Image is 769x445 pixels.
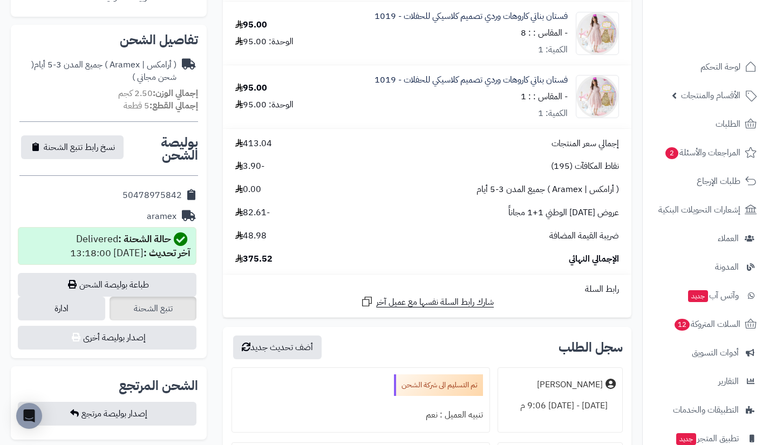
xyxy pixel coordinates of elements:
small: 5 قطعة [124,99,198,112]
a: الطلبات [649,111,763,137]
a: فستان بناتي كاروهات وردي تصميم كلاسيكي للحفلات - 1019 [375,10,568,23]
span: 375.52 [235,253,273,265]
span: طلبات الإرجاع [697,174,740,189]
span: نقاط المكافآت (195) [551,160,619,173]
small: - المقاس : : 8 [521,26,568,39]
a: طلبات الإرجاع [649,168,763,194]
div: [PERSON_NAME] [537,379,603,391]
small: 2.50 كجم [118,87,198,100]
span: 2 [665,147,678,159]
a: التقارير [649,368,763,394]
div: تنبيه العميل : نعم [239,405,482,426]
span: العملاء [718,231,739,246]
a: تتبع الشحنة [110,297,197,320]
a: المراجعات والأسئلة2 [649,140,763,166]
div: 50478975842 [123,189,182,202]
a: فستان بناتي كاروهات وردي تصميم كلاسيكي للحفلات - 1019 [375,74,568,86]
span: ( أرامكس | Aramex ) جميع المدن 3-5 أيام [477,183,619,196]
span: التطبيقات والخدمات [673,402,739,417]
a: إشعارات التحويلات البنكية [649,197,763,223]
div: [DATE] - [DATE] 9:06 م [505,395,616,416]
span: المدونة [715,259,739,275]
div: رابط السلة [227,283,627,296]
strong: آخر تحديث : [144,245,190,260]
div: تم التسليم الى شركة الشحن [394,374,483,396]
div: 95.00 [235,82,267,94]
span: ضريبة القيمة المضافة [549,230,619,242]
div: 95.00 [235,19,267,31]
div: Open Intercom Messenger [16,403,42,429]
a: لوحة التحكم [649,54,763,80]
span: جديد [676,433,696,445]
div: aramex [147,210,176,223]
button: نسخ رابط تتبع الشحنة [21,135,124,159]
div: ( أرامكس | Aramex ) جميع المدن 3-5 أيام [19,59,176,84]
strong: إجمالي القطع: [149,99,198,112]
span: الطلبات [716,117,740,132]
a: طباعة بوليصة الشحن [18,273,196,297]
span: شارك رابط السلة نفسها مع عميل آخر [376,296,494,309]
button: أضف تحديث جديد [233,336,322,359]
span: -82.61 [235,207,270,219]
span: وآتس آب [687,288,739,303]
h2: بوليصة الشحن [125,136,198,162]
a: المدونة [649,254,763,280]
span: الأقسام والمنتجات [681,88,740,103]
a: التطبيقات والخدمات [649,397,763,423]
span: الإجمالي النهائي [569,253,619,265]
div: الكمية: 1 [538,107,568,120]
span: 48.98 [235,230,267,242]
span: التقارير [718,374,739,389]
span: نسخ رابط تتبع الشحنة [44,141,115,154]
span: ( شحن مجاني ) [31,58,176,84]
span: 413.04 [235,138,272,150]
h2: الشحن المرتجع [119,379,198,392]
span: -3.90 [235,160,264,173]
div: Delivered [DATE] 13:18:00 [70,232,190,260]
div: الكمية: 1 [538,44,568,56]
a: وآتس آبجديد [649,283,763,309]
a: العملاء [649,225,763,251]
small: - المقاس : : 1 [521,90,568,103]
h2: تفاصيل الشحن [19,33,198,46]
a: ادارة [18,297,105,320]
span: السلات المتروكة [673,317,740,332]
span: عروض [DATE] الوطني 1+1 مجاناً [508,207,619,219]
a: شارك رابط السلة نفسها مع عميل آخر [360,295,494,309]
strong: إجمالي الوزن: [153,87,198,100]
a: السلات المتروكة12 [649,311,763,337]
div: الوحدة: 95.00 [235,36,294,48]
div: الوحدة: 95.00 [235,99,294,111]
strong: حالة الشحنة : [118,231,171,246]
img: 1751171283-IMG_8225-90x90.jpeg [576,75,618,118]
h3: سجل الطلب [559,341,623,354]
span: إشعارات التحويلات البنكية [658,202,740,217]
span: لوحة التحكم [700,59,740,74]
span: جديد [688,290,708,302]
span: إجمالي سعر المنتجات [552,138,619,150]
button: إصدار بوليصة مرتجع [18,402,196,426]
img: 1751171283-IMG_8225-90x90.jpeg [576,12,618,55]
span: 0.00 [235,183,261,196]
span: أدوات التسويق [692,345,739,360]
span: 12 [675,319,690,331]
span: المراجعات والأسئلة [664,145,740,160]
a: أدوات التسويق [649,340,763,366]
button: إصدار بوليصة أخرى [18,326,196,350]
